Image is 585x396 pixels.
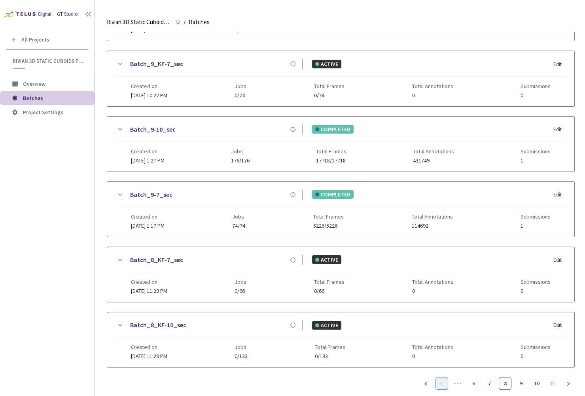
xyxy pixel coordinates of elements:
[184,17,186,27] li: /
[107,182,574,237] div: Batch_9-7_secCOMPLETEDEditCreated on[DATE] 1:17 PMJobs74/74Total Frames5226/5226Total Annotations...
[483,377,495,389] a: 7
[413,148,454,155] span: Total Annotations
[521,148,551,155] span: Submissions
[189,17,210,27] span: Batches
[499,377,511,389] a: 8
[131,157,165,164] span: [DATE] 1:27 PM
[316,148,346,155] span: Total Frames
[521,213,551,220] span: Submissions
[232,223,245,229] span: 74/74
[412,279,453,285] span: Total Annotations
[413,158,454,164] span: 431749
[315,344,345,350] span: Total Frames
[23,80,45,87] span: Overview
[435,377,448,390] li: 1
[107,51,574,106] div: Batch_9_KF-7_secACTIVEEditCreated on[DATE] 10:22 PMJobs0/74Total Frames0/74Total Annotations0Subm...
[420,377,432,390] button: left
[131,213,165,220] span: Created on
[562,377,575,390] button: right
[313,223,344,229] span: 5226/5226
[131,287,167,294] span: [DATE] 11:29 PM
[107,247,574,302] div: Batch_8_KF-7_secACTIVEEditCreated on[DATE] 11:29 PMJobs0/66Total Frames0/66Total Annotations0Subm...
[468,377,479,389] a: 6
[521,344,551,350] span: Submissions
[451,377,464,390] span: •••
[515,377,527,389] a: 9
[521,92,551,98] span: 0
[232,213,245,220] span: Jobs
[530,377,543,390] li: 10
[553,191,566,199] div: Edit
[412,213,453,220] span: Total Annotations
[131,83,167,89] span: Created on
[451,377,464,390] li: Previous 5 Pages
[546,377,559,390] li: 11
[436,377,448,389] a: 1
[13,58,83,64] span: Rivian 3D Static Cuboids fixed[2024-25]
[412,353,453,359] span: 0
[412,92,453,98] span: 0
[521,83,551,89] span: Submissions
[235,353,248,359] span: 0/133
[315,27,345,33] span: 0/176
[57,10,78,18] div: GT Studio
[521,158,551,164] span: 1
[412,288,453,294] span: 0
[547,377,558,389] a: 11
[314,288,345,294] span: 0/66
[515,377,527,390] li: 9
[553,321,566,329] div: Edit
[553,60,566,68] div: Edit
[467,377,480,390] li: 6
[314,92,345,98] span: 0/74
[312,255,341,264] div: ACTIVE
[312,60,341,68] div: ACTIVE
[521,279,551,285] span: Submissions
[312,190,354,199] div: COMPLETED
[521,223,551,229] span: 1
[412,223,453,229] span: 114692
[312,125,354,134] div: COMPLETED
[553,126,566,134] div: Edit
[566,381,571,386] span: right
[562,377,575,390] li: Next Page
[23,109,63,116] span: Project Settings
[131,344,167,350] span: Created on
[315,353,345,359] span: 0/133
[521,27,551,33] span: 0
[131,148,165,155] span: Created on
[130,255,183,265] a: Batch_8_KF-7_sec
[130,190,172,200] a: Batch_9-7_sec
[107,17,171,27] span: Rivian 3D Static Cuboids fixed[2024-25]
[235,288,246,294] span: 0/66
[531,377,543,389] a: 10
[23,94,43,102] span: Batches
[313,213,344,220] span: Total Frames
[130,320,186,330] a: Batch_8_KF-10_sec
[231,158,250,164] span: 176/176
[130,124,176,134] a: Batch_9-10_sec
[314,83,345,89] span: Total Frames
[316,158,346,164] span: 17718/17718
[312,321,341,330] div: ACTIVE
[499,377,511,390] li: 8
[314,279,345,285] span: Total Frames
[412,344,453,350] span: Total Annotations
[21,36,49,43] span: All Projects
[553,256,566,264] div: Edit
[130,59,183,69] a: Batch_9_KF-7_sec
[412,27,453,33] span: 0
[235,27,248,33] span: 0/176
[131,353,167,360] span: [DATE] 11:29 PM
[235,344,248,350] span: Jobs
[235,83,246,89] span: Jobs
[521,288,551,294] span: 0
[107,117,574,172] div: Batch_9-10_secCOMPLETEDEditCreated on[DATE] 1:27 PMJobs176/176Total Frames17718/17718Total Annota...
[107,312,574,367] div: Batch_8_KF-10_secACTIVEEditCreated on[DATE] 11:29 PMJobs0/133Total Frames0/133Total Annotations0S...
[483,377,496,390] li: 7
[521,353,551,359] span: 0
[235,279,246,285] span: Jobs
[131,279,167,285] span: Created on
[131,222,165,229] span: [DATE] 1:17 PM
[424,381,428,386] span: left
